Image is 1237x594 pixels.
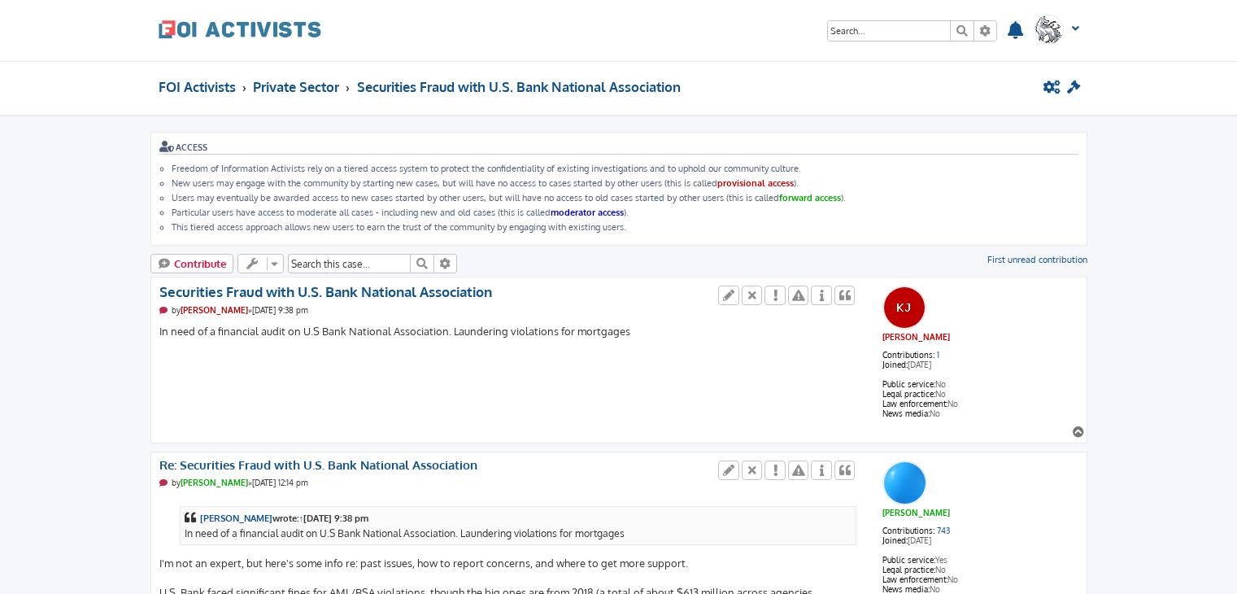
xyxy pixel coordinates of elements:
a: [PERSON_NAME] [882,332,950,342]
strong: Law enforcement: [882,574,947,584]
input: Search for keywords [828,21,950,41]
dd: [DATE] [882,535,1078,555]
strong: moderator access [551,207,624,218]
a: Moderator Control Panel [1066,72,1083,102]
li: This tiered access approach allows new users to earn the trust of the community by engaging with ... [172,221,1078,233]
div: In need of a financial audit on U.S Bank National Association. Laundering violations for mortgages [185,511,852,540]
strong: News media: [882,408,930,418]
a: Contribute [150,254,234,273]
span: FOI Activists [159,78,236,95]
dd: No [882,389,1078,399]
a: Securities Fraud with U.S. Bank National Association [159,283,492,300]
cite: wrote: [185,511,852,526]
a: ↑ [299,511,304,526]
strong: Legal practice: [882,565,935,574]
a: [PERSON_NAME] [200,511,272,526]
dd: No [882,574,1078,584]
dd: No [882,408,1078,418]
dd: No [882,399,1078,408]
time: [DATE] 9:38 pm [252,305,308,315]
dd: [DATE] [882,360,1078,379]
a: FOI Activists [159,72,236,102]
dd: Yes [882,555,1078,565]
a: Securities Fraud with U.S. Bank National Association [357,72,681,102]
span: Securities Fraud with U.S. Bank National Association [357,78,681,95]
time: [DATE] 12:14 pm [252,478,308,487]
strong: Legal practice: [882,389,935,399]
div: In need of a financial audit on U.S Bank National Association. Laundering violations for mortgages [159,324,858,356]
dd: No [882,584,1078,594]
li: Particular users have access to moderate all cases - including new and old cases (this is called ). [172,207,1078,218]
li: New users may engage with the community by starting new cases, but will have no access to cases s... [172,177,1078,189]
input: Search this case… [288,254,410,273]
a: Administration Control Panel [1043,72,1061,102]
strong: Contributions: [882,526,934,535]
strong: Contributions: [882,350,934,360]
li: Freedom of Information Activists rely on a tiered access system to protect the confidentiality of... [172,163,1078,174]
strong: forward access [779,192,841,203]
a: 1 [937,350,939,360]
strong: Public service: [882,379,935,389]
a: FOI Activists [159,8,321,50]
strong: News media: [882,584,930,594]
a: Re: Securities Fraud with U.S. Bank National Association [159,458,477,474]
a: Private Sector [253,72,339,102]
strong: Law enforcement: [882,399,947,408]
img: User avatar [883,286,926,329]
span: Case tools [237,254,284,273]
span: [DATE] 9:38 pm [303,513,368,524]
span: by » [172,478,252,487]
a: First unread contribution [987,254,1087,265]
strong: Joined: [882,535,908,545]
dd: No [882,379,1078,389]
a: [PERSON_NAME] [181,478,248,487]
dd: No [882,565,1078,574]
h3: ACCESS [159,141,1078,155]
a: 743 [937,526,950,535]
img: User avatar [883,461,926,504]
img: User avatar [1034,15,1064,45]
li: Users may eventually be awarded access to new cases started by other users, but will have no acce... [172,192,1078,203]
span: Contribute [174,257,226,270]
strong: Public service: [882,555,935,565]
span: Private Sector [253,78,339,95]
strong: provisional access [717,177,794,189]
strong: Joined: [882,360,908,369]
a: [PERSON_NAME] [882,508,950,518]
a: [PERSON_NAME] [181,305,248,315]
span: by » [172,305,252,315]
